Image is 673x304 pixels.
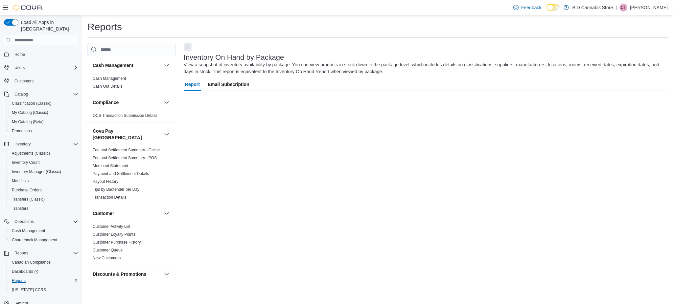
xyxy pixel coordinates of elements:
[12,169,61,174] span: Inventory Manager (Classic)
[12,64,78,72] span: Users
[12,269,38,274] span: Dashboards
[511,1,544,14] a: Feedback
[12,178,29,184] span: Manifests
[93,113,157,118] a: OCS Transaction Submission Details
[7,185,81,195] button: Purchase Orders
[12,140,78,148] span: Inventory
[9,127,35,135] a: Promotions
[9,149,53,157] a: Adjustments (Classic)
[163,61,171,69] button: Cash Management
[12,218,36,226] button: Operations
[93,179,118,184] a: Payout History
[7,258,81,267] button: Canadian Compliance
[14,92,28,97] span: Catalog
[93,210,161,217] button: Customer
[93,171,149,176] span: Payment and Settlement Details
[12,50,78,58] span: Home
[630,4,668,11] p: [PERSON_NAME]
[14,219,34,224] span: Operations
[7,167,81,176] button: Inventory Manager (Classic)
[87,112,176,122] div: Compliance
[9,205,31,212] a: Transfers
[7,158,81,167] button: Inventory Count
[621,4,626,11] span: CT
[14,78,34,84] span: Customers
[87,146,176,204] div: Cova Pay [GEOGRAPHIC_DATA]
[7,149,81,158] button: Adjustments (Classic)
[93,62,133,69] h3: Cash Management
[7,176,81,185] button: Manifests
[12,197,45,202] span: Transfers (Classic)
[1,76,81,86] button: Customers
[9,168,64,176] a: Inventory Manager (Classic)
[12,90,31,98] button: Catalog
[93,62,161,69] button: Cash Management
[12,110,48,115] span: My Catalog (Classic)
[546,4,560,11] input: Dark Mode
[9,186,44,194] a: Purchase Orders
[9,277,28,285] a: Reports
[93,76,126,81] span: Cash Management
[7,285,81,294] button: [US_STATE] CCRS
[9,186,78,194] span: Purchase Orders
[93,256,121,260] a: New Customers
[9,258,78,266] span: Canadian Compliance
[572,4,613,11] p: B D Cannabis Store
[12,287,46,293] span: [US_STATE] CCRS
[93,232,135,237] a: Customer Loyalty Points
[9,168,78,176] span: Inventory Manager (Classic)
[9,227,78,235] span: Cash Management
[9,205,78,212] span: Transfers
[93,99,161,106] button: Compliance
[93,84,123,89] span: Cash Out Details
[12,77,78,85] span: Customers
[7,126,81,136] button: Promotions
[9,195,47,203] a: Transfers (Classic)
[93,128,161,141] button: Cova Pay [GEOGRAPHIC_DATA]
[7,195,81,204] button: Transfers (Classic)
[93,171,149,176] a: Payment and Settlement Details
[163,209,171,217] button: Customer
[12,140,33,148] button: Inventory
[12,160,40,165] span: Inventory Count
[93,271,146,277] h3: Discounts & Promotions
[93,155,157,161] span: Fee and Settlement Summary - POS
[93,195,126,200] a: Transaction Details
[9,277,78,285] span: Reports
[12,228,45,233] span: Cash Management
[521,4,541,11] span: Feedback
[7,267,81,276] a: Dashboards
[93,187,139,192] a: Tips by Budtender per Day
[9,159,78,166] span: Inventory Count
[12,249,78,257] span: Reports
[9,149,78,157] span: Adjustments (Classic)
[13,4,43,11] img: Cova
[9,99,78,107] span: Classification (Classic)
[87,75,176,93] div: Cash Management
[93,147,160,153] span: Fee and Settlement Summary - Online
[9,258,53,266] a: Canadian Compliance
[12,90,78,98] span: Catalog
[208,78,249,91] span: Email Subscription
[1,140,81,149] button: Inventory
[18,19,78,32] span: Load All Apps in [GEOGRAPHIC_DATA]
[12,64,27,72] button: Users
[9,236,60,244] a: Chargeback Management
[7,108,81,117] button: My Catalog (Classic)
[12,51,28,58] a: Home
[9,268,41,275] a: Dashboards
[93,248,123,253] span: Customer Queue
[12,206,28,211] span: Transfers
[1,217,81,226] button: Operations
[12,119,44,124] span: My Catalog (Beta)
[9,286,78,294] span: Washington CCRS
[93,99,119,106] h3: Compliance
[9,236,78,244] span: Chargeback Management
[93,240,141,245] a: Customer Purchase History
